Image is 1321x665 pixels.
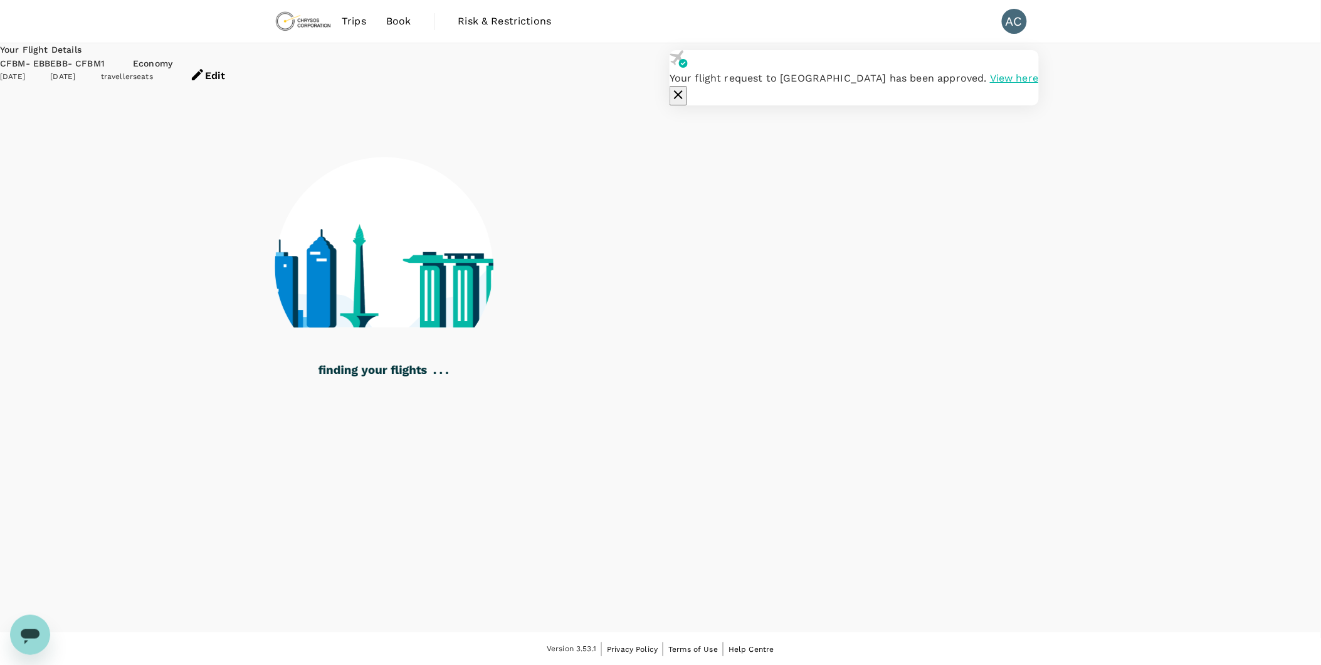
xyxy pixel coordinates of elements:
g: . [434,372,436,374]
span: View here [990,72,1038,84]
a: Privacy Policy [607,642,658,656]
button: Edit [172,57,243,95]
span: Terms of Use [668,645,718,654]
div: AC [1002,9,1027,34]
div: Economy [133,57,172,71]
a: Terms of Use [668,642,718,656]
span: Privacy Policy [607,645,658,654]
span: Trips [342,14,366,29]
g: . [446,372,448,374]
iframe: Button to launch messaging window [10,615,50,655]
span: Your flight request to [GEOGRAPHIC_DATA] has been approved. [670,72,987,84]
g: finding your flights [318,366,427,377]
img: Chrysos Corporation [275,8,332,35]
span: Book [386,14,411,29]
div: seats [133,71,172,83]
div: 1 [101,57,133,71]
img: flight-approved [670,50,688,68]
div: EBB - CFBM [50,57,100,71]
a: Help Centre [729,642,774,656]
div: [DATE] [50,71,100,83]
span: Help Centre [729,645,774,654]
span: Version 3.53.1 [547,643,596,656]
g: . [439,372,442,374]
span: Risk & Restrictions [458,14,552,29]
div: traveller [101,71,133,83]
